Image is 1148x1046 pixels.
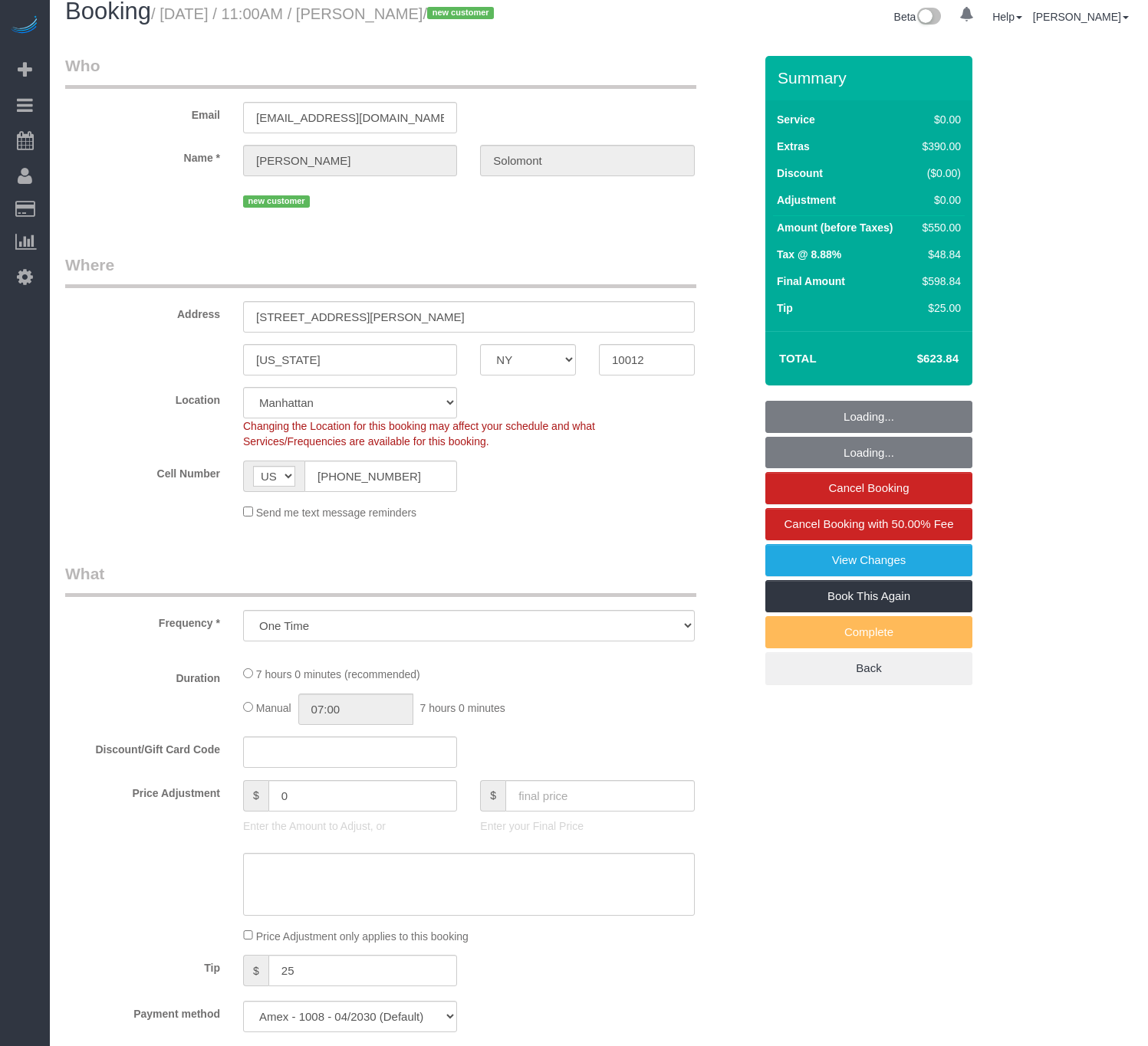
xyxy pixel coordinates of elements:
label: Name * [54,145,232,166]
label: Address [54,301,232,322]
span: Price Adjustment only applies to this booking [256,930,469,942]
span: $ [243,955,268,986]
span: Send me text message reminders [256,507,416,519]
span: Changing the Location for this booking may affect your schedule and what Services/Frequencies are... [243,420,595,448]
label: Payment method [54,1001,232,1021]
label: Discount [777,166,823,181]
label: Adjustment [777,192,836,208]
a: Cancel Booking with 50.00% Fee [765,508,972,540]
span: 7 hours 0 minutes [419,702,505,714]
small: / [DATE] / 11:00AM / [PERSON_NAME] [151,5,498,22]
span: Cancel Booking with 50.00% Fee [785,517,954,530]
input: First Name [243,145,457,176]
legend: Where [65,254,696,288]
legend: Who [65,54,696,89]
input: City [243,344,457,375]
span: new customer [243,195,310,208]
input: Cell Number [304,461,457,492]
img: New interface [916,8,941,28]
a: Cancel Booking [765,472,972,504]
p: Enter the Amount to Adjust, or [243,818,457,834]
div: ($0.00) [916,166,961,181]
div: $390.00 [916,139,961,154]
div: $550.00 [916,220,961,235]
span: / [423,5,498,22]
input: final price [505,780,695,812]
h4: $623.84 [871,352,959,366]
a: [PERSON_NAME] [1033,11,1129,23]
div: $0.00 [916,112,961,127]
span: Manual [256,702,291,714]
label: Email [54,102,232,123]
label: Discount/Gift Card Code [54,736,232,757]
label: Cell Number [54,461,232,481]
input: Email [243,102,457,133]
label: Tax @ 8.88% [777,247,841,262]
label: Tip [777,300,793,316]
div: $48.84 [916,247,961,262]
input: Last Name [480,145,694,176]
strong: Total [779,352,817,365]
label: Tip [54,955,232,976]
legend: What [65,562,696,597]
a: Book This Again [765,580,972,612]
label: Frequency * [54,610,232,631]
input: Zip Code [599,344,695,375]
a: Back [765,652,972,684]
div: $598.84 [916,274,961,289]
span: $ [243,780,268,812]
label: Price Adjustment [54,780,232,801]
label: Location [54,387,232,408]
label: Service [777,112,815,127]
label: Duration [54,665,232,686]
h3: Summary [778,69,965,87]
label: Final Amount [777,274,845,289]
img: Automaid Logo [9,15,40,37]
span: $ [480,780,505,812]
a: Help [992,11,1022,23]
a: Beta [894,11,942,23]
span: 7 hours 0 minutes (recommended) [256,668,420,680]
label: Extras [777,139,810,154]
a: View Changes [765,544,972,576]
p: Enter your Final Price [480,818,694,834]
div: $25.00 [916,300,961,316]
span: new customer [427,7,494,19]
label: Amount (before Taxes) [777,220,893,235]
div: $0.00 [916,192,961,208]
